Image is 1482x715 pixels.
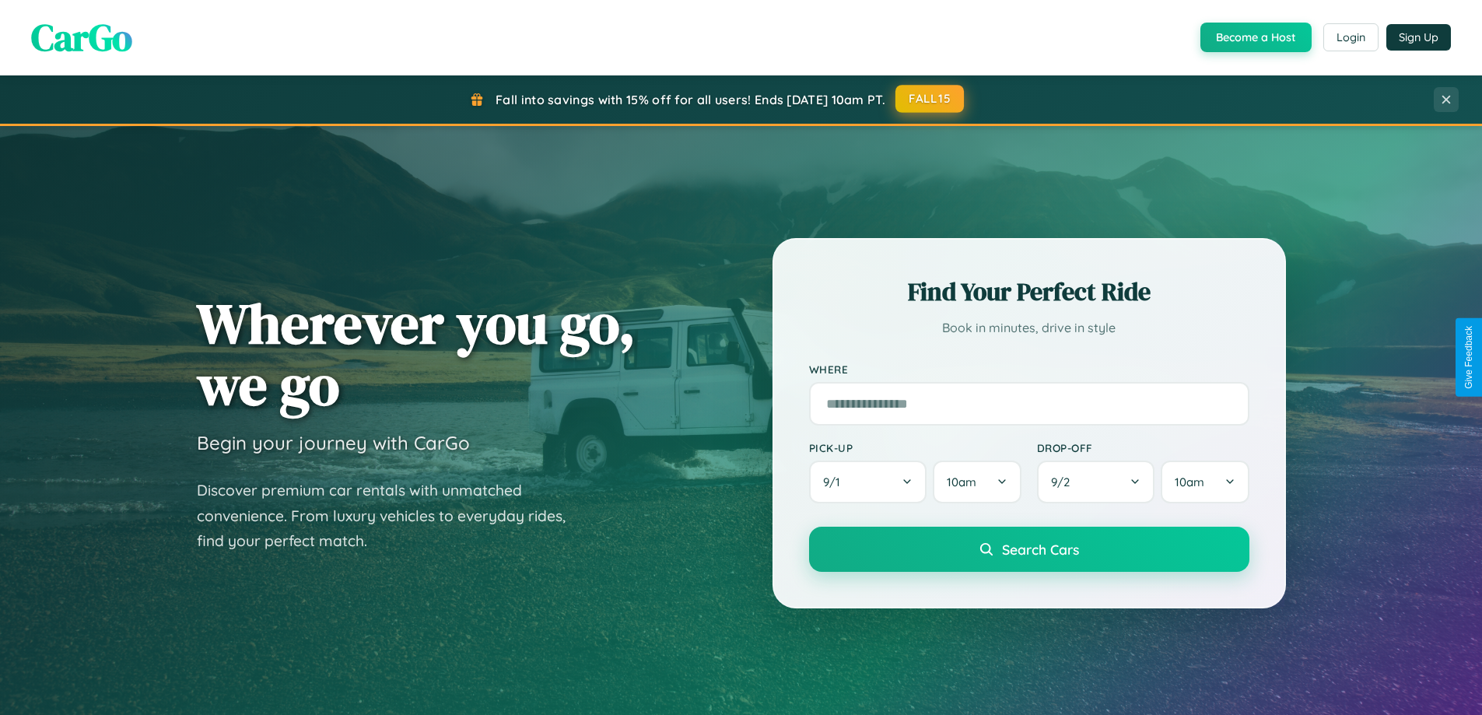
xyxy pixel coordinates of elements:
h2: Find Your Perfect Ride [809,275,1249,309]
h1: Wherever you go, we go [197,293,636,415]
button: 10am [933,461,1021,503]
span: 10am [947,475,976,489]
label: Where [809,363,1249,376]
h3: Begin your journey with CarGo [197,431,470,454]
p: Book in minutes, drive in style [809,317,1249,339]
button: Login [1323,23,1379,51]
div: Give Feedback [1463,326,1474,389]
button: 9/1 [809,461,927,503]
button: 10am [1161,461,1249,503]
span: 9 / 2 [1051,475,1077,489]
button: FALL15 [895,85,964,113]
span: CarGo [31,12,132,63]
span: 10am [1175,475,1204,489]
p: Discover premium car rentals with unmatched convenience. From luxury vehicles to everyday rides, ... [197,478,586,554]
button: Sign Up [1386,24,1451,51]
span: 9 / 1 [823,475,848,489]
button: Become a Host [1200,23,1312,52]
span: Fall into savings with 15% off for all users! Ends [DATE] 10am PT. [496,92,885,107]
button: 9/2 [1037,461,1155,503]
label: Pick-up [809,441,1021,454]
label: Drop-off [1037,441,1249,454]
button: Search Cars [809,527,1249,572]
span: Search Cars [1002,541,1079,558]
